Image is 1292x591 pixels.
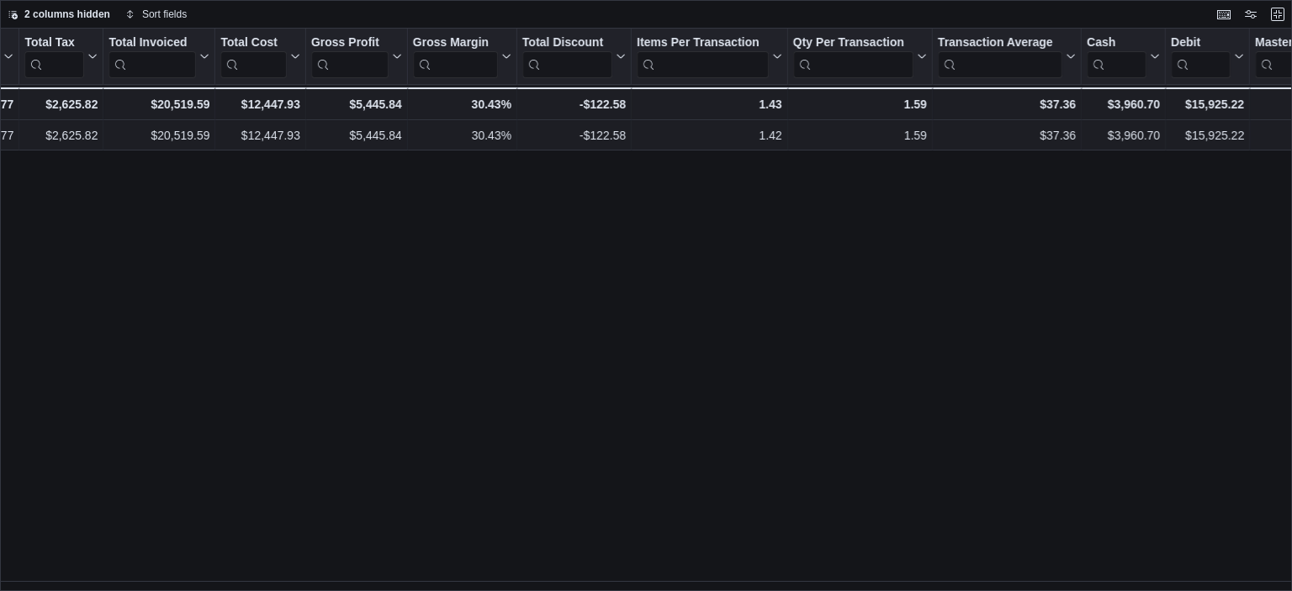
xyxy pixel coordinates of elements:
button: Gross Margin [413,35,511,78]
button: Sort fields [119,4,193,24]
div: $2,625.82 [24,125,98,145]
div: -$122.58 [522,125,626,145]
div: -$122.58 [522,94,626,114]
div: $3,960.70 [1087,94,1160,114]
div: Qty Per Transaction [793,35,913,51]
div: 1.59 [793,125,927,145]
span: Sort fields [142,8,187,21]
div: $12,447.93 [220,125,299,145]
div: Total Cost [220,35,286,78]
div: 30.43% [413,94,511,114]
div: $20,519.59 [109,125,209,145]
div: 1.43 [637,94,782,114]
div: Total Discount [522,35,612,78]
div: 1.59 [793,94,927,114]
div: Total Cost [220,35,286,51]
div: $37.36 [938,94,1076,114]
div: Total Invoiced [109,35,196,51]
span: 2 columns hidden [24,8,110,21]
button: Gross Profit [311,35,402,78]
button: Debit [1171,35,1244,78]
div: Total Tax [24,35,84,51]
button: Transaction Average [938,35,1076,78]
button: Total Discount [522,35,626,78]
button: Exit fullscreen [1268,4,1288,24]
button: Keyboard shortcuts [1214,4,1234,24]
div: Items Per Transaction [637,35,769,78]
div: Transaction Average [938,35,1062,78]
div: Cash [1087,35,1146,78]
div: Gross Profit [311,35,389,51]
div: $3,960.70 [1087,125,1160,145]
div: $12,447.93 [220,94,299,114]
button: Total Cost [220,35,299,78]
div: $20,519.59 [109,94,209,114]
div: Total Invoiced [109,35,196,78]
div: Cash [1087,35,1146,51]
div: $37.36 [938,125,1076,145]
div: Gross Margin [413,35,498,51]
div: $2,625.82 [24,94,98,114]
div: Gross Margin [413,35,498,78]
div: Transaction Average [938,35,1062,51]
div: 1.42 [637,125,782,145]
button: Total Tax [24,35,98,78]
div: $15,925.22 [1171,125,1244,145]
button: 2 columns hidden [1,4,117,24]
div: Total Discount [522,35,612,51]
div: Debit [1171,35,1231,78]
div: Total Tax [24,35,84,78]
div: Qty Per Transaction [793,35,913,78]
div: Debit [1171,35,1231,51]
button: Items Per Transaction [637,35,782,78]
div: $5,445.84 [311,125,402,145]
div: $15,925.22 [1171,94,1244,114]
div: $5,445.84 [311,94,402,114]
div: 30.43% [413,125,511,145]
button: Total Invoiced [109,35,209,78]
button: Cash [1087,35,1160,78]
button: Display options [1241,4,1261,24]
button: Qty Per Transaction [793,35,927,78]
div: Gross Profit [311,35,389,78]
div: Items Per Transaction [637,35,769,51]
